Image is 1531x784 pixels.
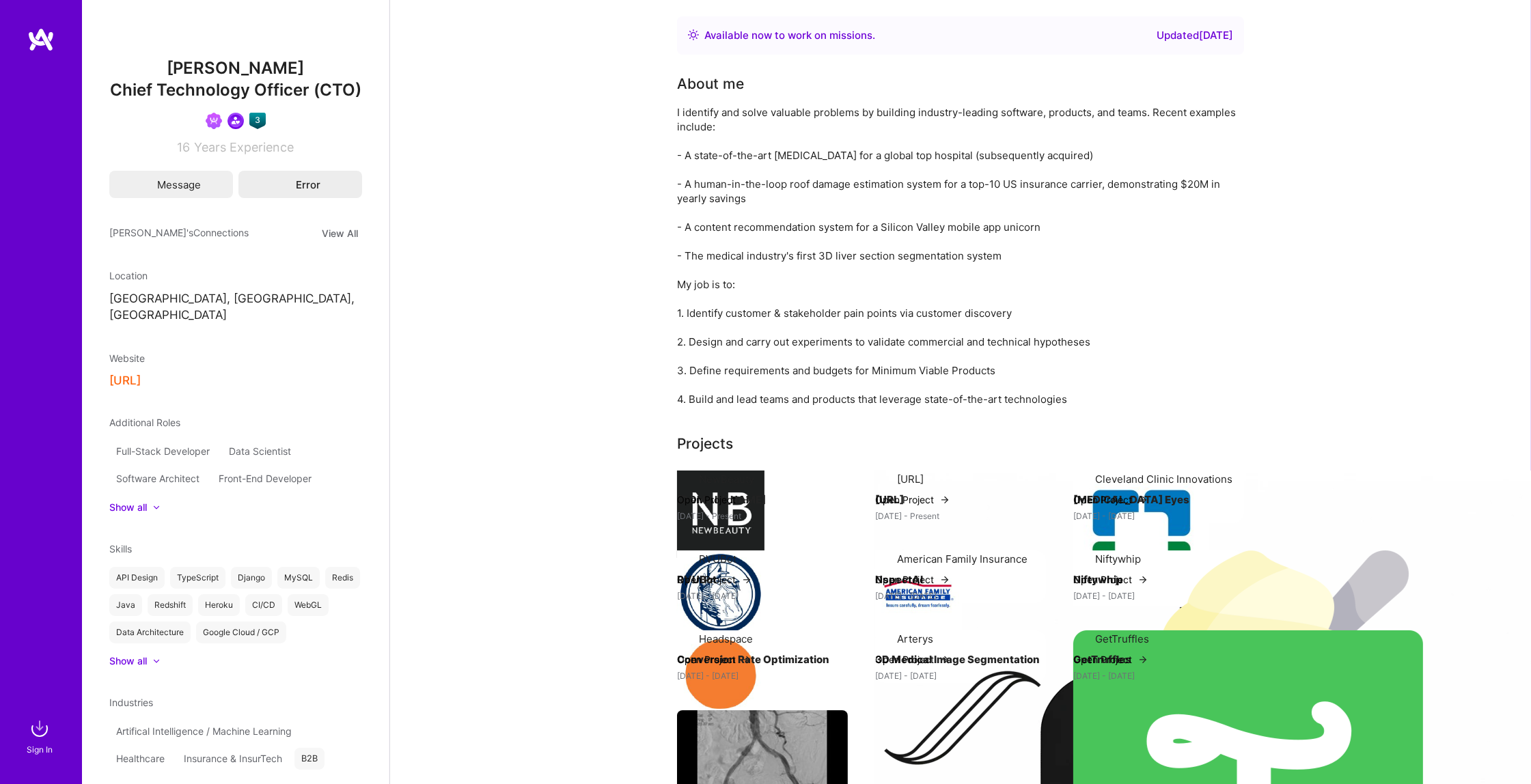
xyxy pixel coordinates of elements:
[206,113,222,129] img: Been on Mission
[699,552,736,566] div: RVUBot
[677,509,848,523] div: [DATE] - Present
[875,491,1046,509] h4: [URL]
[29,715,53,757] a: sign inSign In
[704,27,875,44] div: Available now to work on missions .
[875,669,1046,683] div: [DATE] - [DATE]
[939,574,950,585] img: arrow-right
[677,492,752,507] button: Open Project
[677,651,848,669] h4: Conversion Rate Optimization
[195,140,294,154] span: Years Experience
[177,748,289,770] div: Insurance & InsurTech
[688,29,699,40] img: Availability
[875,589,1046,603] div: [DATE] - [DATE]
[1073,509,1244,523] div: [DATE] - [DATE]
[741,494,752,505] img: arrow-right
[109,468,206,490] div: Software Architect
[1137,494,1148,505] img: arrow-right
[109,171,233,198] button: Message
[939,654,950,665] img: arrow-right
[109,268,362,283] div: Location
[109,501,147,514] div: Show all
[677,434,733,454] div: Projects
[897,632,933,646] div: Arterys
[1073,492,1148,507] button: Open Project
[170,567,225,589] div: TypeScript
[26,715,53,742] img: sign in
[109,748,171,770] div: Healthcare
[1137,574,1148,585] img: arrow-right
[677,471,764,558] img: Company logo
[677,571,848,589] h4: RVUBot
[325,567,360,589] div: Redis
[178,140,191,154] span: 16
[677,652,752,667] button: Open Project
[196,621,286,643] div: Google Cloud / GCP
[875,509,1046,523] div: [DATE] - Present
[875,652,950,667] button: Open Project
[875,550,963,638] img: Company logo
[141,180,151,189] i: icon Mail
[198,594,240,616] div: Heroku
[27,742,53,757] div: Sign In
[677,589,848,603] div: [DATE] - [DATE]
[109,225,249,241] span: [PERSON_NAME]'s Connections
[677,669,848,683] div: [DATE] - [DATE]
[1073,572,1148,587] button: Open Project
[109,291,362,324] p: [GEOGRAPHIC_DATA], [GEOGRAPHIC_DATA], [GEOGRAPHIC_DATA]
[875,572,950,587] button: Open Project
[677,74,744,94] div: About me
[227,113,244,129] img: Community leader
[109,543,132,555] span: Skills
[109,697,153,708] span: Industries
[1157,27,1233,44] div: Updated [DATE]
[1073,589,1244,603] div: [DATE] - [DATE]
[231,567,272,589] div: Django
[109,621,191,643] div: Data Architecture
[294,748,325,770] div: B2B
[109,417,180,428] span: Additional Roles
[288,594,329,616] div: WebGL
[699,632,753,646] div: Headspace
[109,440,217,462] div: Full-Stack Developer
[1073,651,1244,669] h4: GetTruffles
[110,80,361,100] span: Chief Technology Officer (CTO)
[677,630,764,718] img: Company logo
[897,552,1027,566] div: American Family Insurance
[238,171,362,198] button: Error
[109,594,142,616] div: Java
[109,374,141,388] button: [URL]
[245,594,282,616] div: CI/CD
[677,491,848,509] h4: [DOMAIN_NAME]
[741,654,752,665] img: arrow-right
[148,594,193,616] div: Redshift
[1073,491,1244,509] h4: [MEDICAL_DATA] Eyes
[1073,471,1210,607] img: Company logo
[699,472,754,486] div: NewBeauty
[1073,652,1148,667] button: Open Project
[1073,669,1244,683] div: [DATE] - [DATE]
[875,492,950,507] button: Open Project
[875,651,1046,669] h4: 3D Medical Image Segmentation
[677,572,752,587] button: Open Project
[277,567,320,589] div: MySQL
[280,180,290,189] i: icon Edit
[1095,552,1141,566] div: Niftywhip
[741,574,752,585] img: arrow-right
[109,567,165,589] div: API Design
[222,440,298,462] div: Data Scientist
[27,27,55,52] img: logo
[318,225,362,241] button: View All
[1095,632,1149,646] div: GetTruffles
[677,105,1244,406] div: I identify and solve valuable problems by building industry-leading software, products, and teams...
[939,494,950,505] img: arrow-right
[109,58,362,79] span: [PERSON_NAME]
[897,472,924,486] div: [URL]
[1095,472,1232,486] div: Cleveland Clinic Innovations
[677,550,764,638] img: Company logo
[109,654,147,668] div: Show all
[109,352,145,364] span: Website
[212,468,318,490] div: Front-End Developer
[1137,654,1148,665] img: arrow-right
[1073,571,1244,589] h4: Niftywhip
[109,720,299,742] div: Artifical Intelligence / Machine Learning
